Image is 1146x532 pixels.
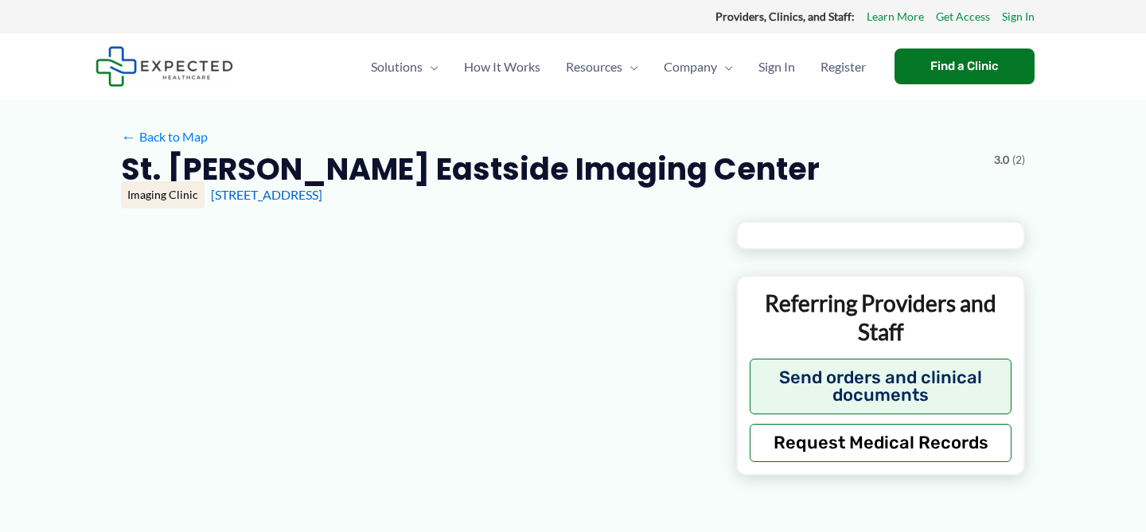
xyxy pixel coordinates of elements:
[808,39,879,95] a: Register
[358,39,451,95] a: SolutionsMenu Toggle
[451,39,553,95] a: How It Works
[121,125,208,149] a: ←Back to Map
[895,49,1035,84] a: Find a Clinic
[750,424,1012,462] button: Request Medical Records
[1012,150,1025,170] span: (2)
[651,39,746,95] a: CompanyMenu Toggle
[423,39,439,95] span: Menu Toggle
[211,187,322,202] a: [STREET_ADDRESS]
[553,39,651,95] a: ResourcesMenu Toggle
[358,39,879,95] nav: Primary Site Navigation
[121,181,205,208] div: Imaging Clinic
[717,39,733,95] span: Menu Toggle
[994,150,1009,170] span: 3.0
[566,39,622,95] span: Resources
[821,39,866,95] span: Register
[750,359,1012,414] button: Send orders and clinical documents
[371,39,423,95] span: Solutions
[715,10,855,23] strong: Providers, Clinics, and Staff:
[746,39,808,95] a: Sign In
[121,129,136,144] span: ←
[622,39,638,95] span: Menu Toggle
[95,46,233,87] img: Expected Healthcare Logo - side, dark font, small
[750,289,1012,347] p: Referring Providers and Staff
[758,39,795,95] span: Sign In
[867,6,924,27] a: Learn More
[664,39,717,95] span: Company
[464,39,540,95] span: How It Works
[121,150,820,188] h2: St. [PERSON_NAME] Eastside Imaging Center
[1002,6,1035,27] a: Sign In
[936,6,990,27] a: Get Access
